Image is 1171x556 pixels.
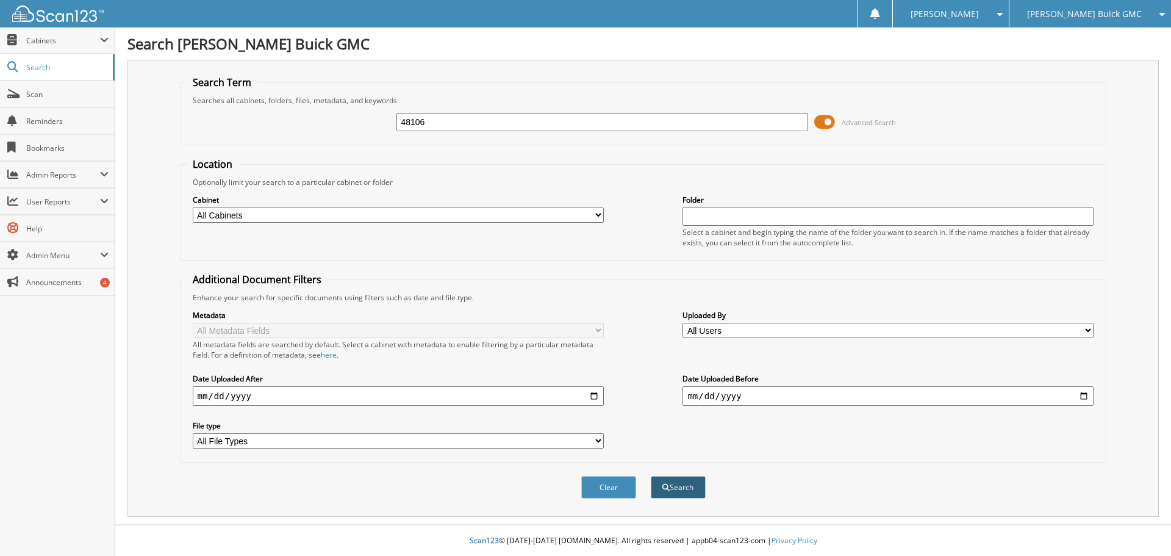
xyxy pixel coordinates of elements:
[842,118,896,127] span: Advanced Search
[911,10,979,18] span: [PERSON_NAME]
[682,310,1094,320] label: Uploaded By
[1027,10,1142,18] span: [PERSON_NAME] Buick GMC
[772,535,817,546] a: Privacy Policy
[187,273,328,286] legend: Additional Document Filters
[470,535,499,546] span: Scan123
[26,277,109,287] span: Announcements
[100,278,110,287] div: 4
[26,223,109,234] span: Help
[682,374,1094,384] label: Date Uploaded Before
[187,76,257,89] legend: Search Term
[12,5,104,22] img: scan123-logo-white.svg
[193,386,604,406] input: start
[26,250,100,261] span: Admin Menu
[651,476,706,499] button: Search
[682,386,1094,406] input: end
[187,95,1100,106] div: Searches all cabinets, folders, files, metadata, and keywords
[187,177,1100,187] div: Optionally limit your search to a particular cabinet or folder
[26,197,100,207] span: User Reports
[26,62,107,73] span: Search
[26,89,109,99] span: Scan
[682,195,1094,205] label: Folder
[682,227,1094,248] div: Select a cabinet and begin typing the name of the folder you want to search in. If the name match...
[26,116,109,126] span: Reminders
[193,195,604,205] label: Cabinet
[193,374,604,384] label: Date Uploaded After
[187,292,1100,303] div: Enhance your search for specific documents using filters such as date and file type.
[581,476,636,499] button: Clear
[26,143,109,153] span: Bookmarks
[193,339,604,360] div: All metadata fields are searched by default. Select a cabinet with metadata to enable filtering b...
[127,34,1159,54] h1: Search [PERSON_NAME] Buick GMC
[26,170,100,180] span: Admin Reports
[187,157,238,171] legend: Location
[115,526,1171,556] div: © [DATE]-[DATE] [DOMAIN_NAME]. All rights reserved | appb04-scan123-com |
[321,350,337,360] a: here
[26,35,100,46] span: Cabinets
[193,310,604,320] label: Metadata
[193,421,604,431] label: File type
